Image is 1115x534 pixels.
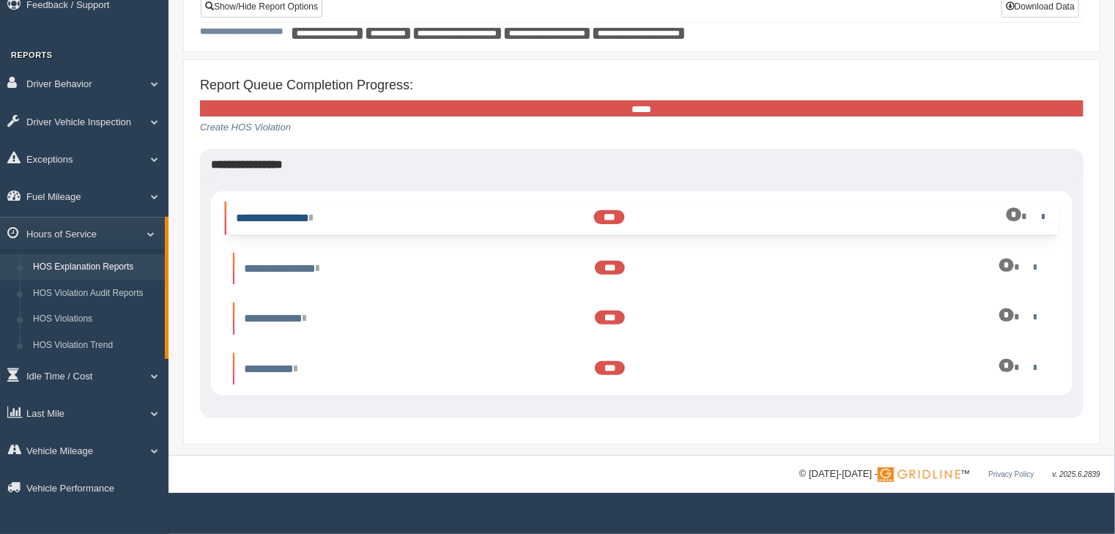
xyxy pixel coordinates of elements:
[233,303,1051,335] li: Expand
[200,122,291,133] a: Create HOS Violation
[26,254,165,281] a: HOS Explanation Reports
[878,467,960,482] img: Gridline
[233,353,1051,385] li: Expand
[799,467,1100,482] div: © [DATE]-[DATE] - ™
[26,333,165,359] a: HOS Violation Trend
[26,281,165,307] a: HOS Violation Audit Reports
[26,306,165,333] a: HOS Violations
[200,78,1083,93] h4: Report Queue Completion Progress:
[225,202,1059,234] li: Expand
[233,253,1051,285] li: Expand
[1053,470,1100,478] span: v. 2025.6.2839
[988,470,1034,478] a: Privacy Policy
